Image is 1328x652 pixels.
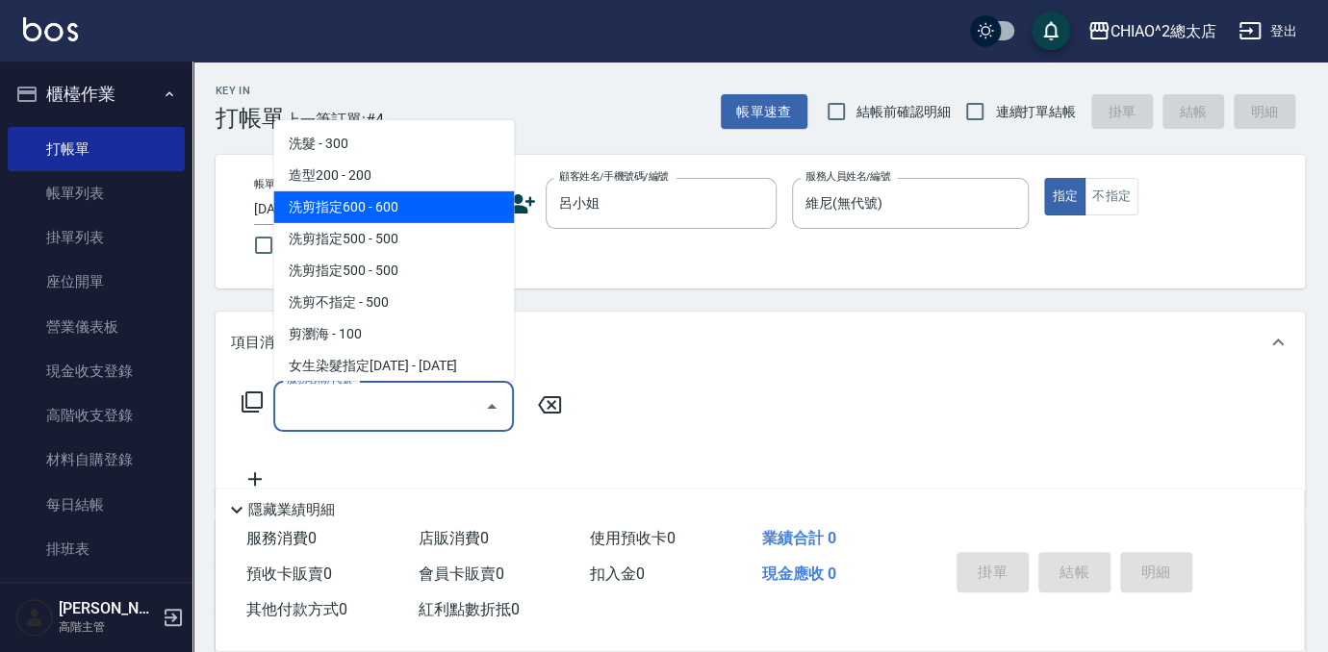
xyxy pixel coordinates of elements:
[1111,19,1216,43] div: CHIAO^2總太店
[419,600,520,618] span: 紅利點數折抵 0
[15,598,54,637] img: Person
[273,223,514,255] span: 洗剪指定500 - 500
[590,564,645,583] span: 扣入金 0
[273,350,514,382] span: 女生染髮指定[DATE] - [DATE]
[856,102,951,122] span: 結帳前確認明細
[8,438,185,482] a: 材料自購登錄
[59,618,157,636] p: 高階主管
[254,193,449,225] input: YYYY/MM/DD hh:mm
[419,529,489,547] span: 店販消費 0
[273,287,514,318] span: 洗剪不指定 - 500
[559,169,669,184] label: 顧客姓名/手機號碼/編號
[273,128,514,160] span: 洗髮 - 300
[216,85,285,97] h2: Key In
[995,102,1076,122] span: 連續打單結帳
[8,483,185,527] a: 每日結帳
[8,571,185,615] a: 現場電腦打卡
[1231,13,1305,49] button: 登出
[246,600,347,618] span: 其他付款方式 0
[273,191,514,223] span: 洗剪指定600 - 600
[273,318,514,350] span: 剪瀏海 - 100
[254,177,294,191] label: 帳單日期
[805,169,890,184] label: 服務人員姓名/編號
[8,305,185,349] a: 營業儀表板
[59,599,157,618] h5: [PERSON_NAME]
[721,94,807,130] button: 帳單速查
[762,564,836,583] span: 現金應收 0
[231,333,289,353] p: 項目消費
[216,105,285,132] h3: 打帳單
[8,215,185,260] a: 掛單列表
[419,564,504,583] span: 會員卡販賣 0
[8,349,185,393] a: 現金收支登錄
[1044,178,1085,215] button: 指定
[590,529,676,547] span: 使用預收卡 0
[273,255,514,287] span: 洗剪指定500 - 500
[762,529,836,547] span: 業績合計 0
[1080,12,1224,51] button: CHIAO^2總太店
[8,527,185,571] a: 排班表
[23,17,78,41] img: Logo
[1085,178,1138,215] button: 不指定
[273,160,514,191] span: 造型200 - 200
[285,108,384,132] span: 上一筆訂單:#4
[8,260,185,304] a: 座位開單
[476,391,507,422] button: Close
[8,127,185,171] a: 打帳單
[8,69,185,119] button: 櫃檯作業
[246,564,332,583] span: 預收卡販賣 0
[1032,12,1070,50] button: save
[8,393,185,438] a: 高階收支登錄
[8,171,185,215] a: 帳單列表
[216,312,1305,373] div: 項目消費
[248,500,335,520] p: 隱藏業績明細
[246,529,317,547] span: 服務消費 0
